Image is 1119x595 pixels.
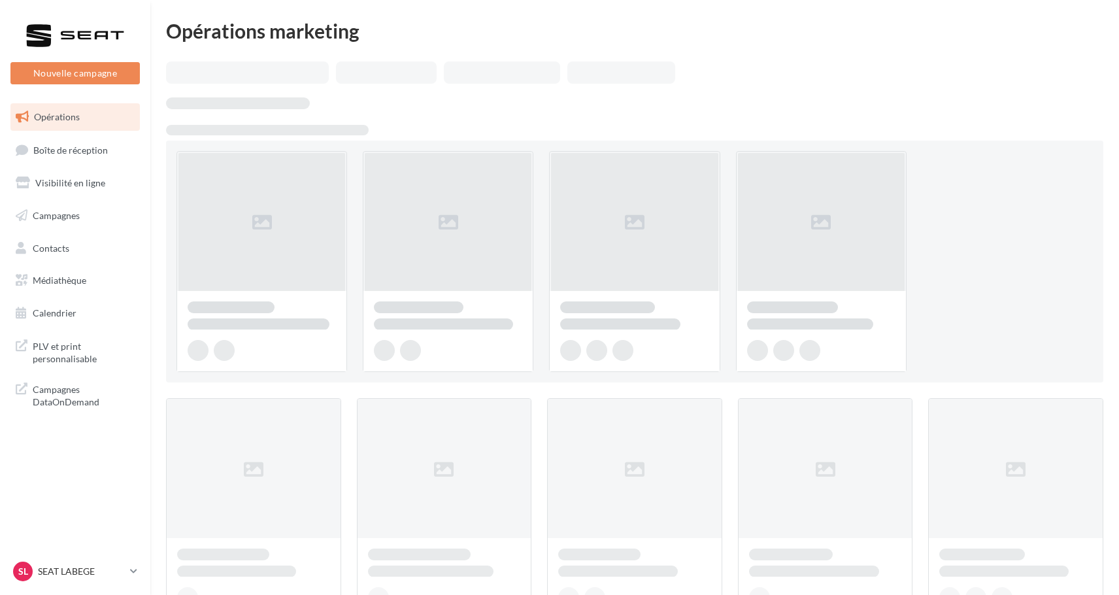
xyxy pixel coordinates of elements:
[33,307,76,318] span: Calendrier
[34,111,80,122] span: Opérations
[166,21,1103,41] div: Opérations marketing
[8,332,142,371] a: PLV et print personnalisable
[8,136,142,164] a: Boîte de réception
[8,103,142,131] a: Opérations
[8,299,142,327] a: Calendrier
[33,144,108,155] span: Boîte de réception
[10,62,140,84] button: Nouvelle campagne
[38,565,125,578] p: SEAT LABEGE
[8,169,142,197] a: Visibilité en ligne
[35,177,105,188] span: Visibilité en ligne
[18,565,28,578] span: SL
[10,559,140,584] a: SL SEAT LABEGE
[33,210,80,221] span: Campagnes
[8,202,142,229] a: Campagnes
[8,235,142,262] a: Contacts
[33,242,69,253] span: Contacts
[8,375,142,414] a: Campagnes DataOnDemand
[33,381,135,409] span: Campagnes DataOnDemand
[33,275,86,286] span: Médiathèque
[8,267,142,294] a: Médiathèque
[33,337,135,365] span: PLV et print personnalisable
